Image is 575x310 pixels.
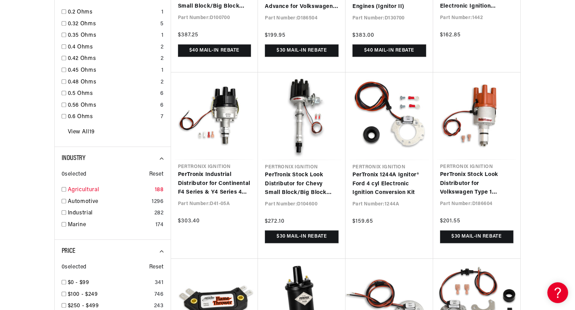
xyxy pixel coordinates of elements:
[352,171,426,197] a: PerTronix 1244A Ignitor® Ford 4 cyl Electronic Ignition Conversion Kit
[68,303,99,309] span: $250 - $499
[68,89,158,98] a: 0.5 Ohms
[68,31,159,40] a: 0.35 Ohms
[152,197,164,206] div: 1296
[160,101,164,110] div: 6
[68,113,158,122] a: 0.6 Ohms
[68,128,95,137] a: View All 19
[62,170,87,179] span: 0 selected
[62,155,86,162] span: Industry
[160,20,164,29] div: 5
[265,171,339,197] a: PerTronix Stock Look Distributor for Chevy Small Block/Big Block Engines
[161,31,164,40] div: 1
[68,101,158,110] a: 0.56 Ohms
[68,209,152,218] a: Industrial
[68,54,158,63] a: 0.42 Ohms
[160,89,164,98] div: 6
[155,186,164,195] div: 188
[68,186,152,195] a: Agricultural
[161,43,164,52] div: 2
[62,263,87,272] span: 0 selected
[68,292,98,297] span: $100 - $249
[68,8,159,17] a: 0.2 Ohms
[62,248,75,255] span: Price
[154,290,164,299] div: 746
[178,170,251,197] a: PerTronix Industrial Distributor for Continental F4 Series & Y4 Series 4 Cylinder Engines
[68,66,159,75] a: 0.45 Ohms
[149,170,164,179] span: Reset
[155,278,164,287] div: 341
[440,170,513,197] a: PerTronix Stock Look Distributor for Volkswagen Type 1 Engines
[161,54,164,63] div: 2
[161,8,164,17] div: 1
[68,280,89,285] span: $0 - $99
[68,221,153,230] a: Marine
[161,113,164,122] div: 7
[68,78,158,87] a: 0.48 Ohms
[155,221,164,230] div: 174
[154,209,164,218] div: 282
[68,197,149,206] a: Automotive
[161,78,164,87] div: 2
[68,43,158,52] a: 0.4 Ohms
[68,20,158,29] a: 0.32 Ohms
[161,66,164,75] div: 1
[149,263,164,272] span: Reset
